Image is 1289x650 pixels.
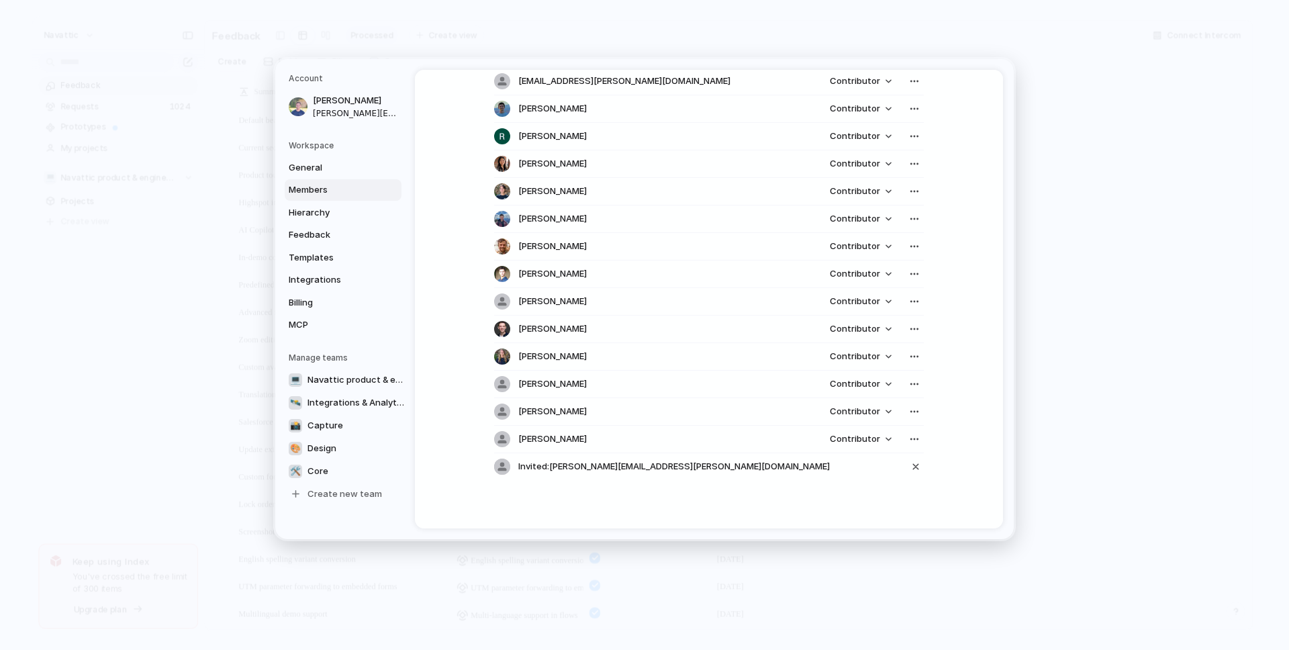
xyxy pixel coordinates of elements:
[289,441,302,455] div: 🎨
[822,265,900,283] button: Contributor
[822,430,900,449] button: Contributor
[518,157,587,171] span: [PERSON_NAME]
[822,292,900,311] button: Contributor
[822,402,900,421] button: Contributor
[830,350,880,363] span: Contributor
[289,73,401,85] h5: Account
[518,322,587,336] span: [PERSON_NAME]
[289,183,375,197] span: Members
[285,369,408,390] a: 💻Navattic product & engineering
[822,182,900,201] button: Contributor
[289,373,302,386] div: 💻
[822,210,900,228] button: Contributor
[285,460,408,481] a: 🛠️Core
[822,237,900,256] button: Contributor
[822,127,900,146] button: Contributor
[285,246,401,268] a: Templates
[285,483,408,504] a: Create new team
[285,156,401,178] a: General
[307,442,336,455] span: Design
[518,295,587,308] span: [PERSON_NAME]
[830,157,880,171] span: Contributor
[285,414,408,436] a: 📸Capture
[289,295,375,309] span: Billing
[289,160,375,174] span: General
[518,405,587,418] span: [PERSON_NAME]
[307,419,343,432] span: Capture
[285,179,401,201] a: Members
[289,205,375,219] span: Hierarchy
[285,437,408,459] a: 🎨Design
[289,396,302,409] div: 🛰️
[518,377,587,391] span: [PERSON_NAME]
[830,102,880,115] span: Contributor
[285,391,408,413] a: 🛰️Integrations & Analytics
[830,130,880,143] span: Contributor
[518,102,587,115] span: [PERSON_NAME]
[822,375,900,393] button: Contributor
[830,405,880,418] span: Contributor
[830,212,880,226] span: Contributor
[830,377,880,391] span: Contributor
[285,269,401,291] a: Integrations
[289,318,375,332] span: MCP
[307,373,404,387] span: Navattic product & engineering
[830,240,880,253] span: Contributor
[289,250,375,264] span: Templates
[289,139,401,151] h5: Workspace
[289,418,302,432] div: 📸
[830,432,880,446] span: Contributor
[285,224,401,246] a: Feedback
[307,396,404,410] span: Integrations & Analytics
[822,320,900,338] button: Contributor
[289,464,302,477] div: 🛠️
[285,201,401,223] a: Hierarchy
[822,99,900,118] button: Contributor
[518,212,587,226] span: [PERSON_NAME]
[518,432,587,446] span: [PERSON_NAME]
[518,240,587,253] span: [PERSON_NAME]
[313,94,399,107] span: [PERSON_NAME]
[518,75,730,88] span: [EMAIL_ADDRESS][PERSON_NAME][DOMAIN_NAME]
[830,295,880,308] span: Contributor
[285,90,401,124] a: [PERSON_NAME][PERSON_NAME][EMAIL_ADDRESS][PERSON_NAME][DOMAIN_NAME]
[518,350,587,363] span: [PERSON_NAME]
[289,273,375,287] span: Integrations
[830,322,880,336] span: Contributor
[313,107,399,119] span: [PERSON_NAME][EMAIL_ADDRESS][PERSON_NAME][DOMAIN_NAME]
[518,185,587,198] span: [PERSON_NAME]
[289,228,375,242] span: Feedback
[518,460,830,473] span: Invited: [PERSON_NAME][EMAIL_ADDRESS][PERSON_NAME][DOMAIN_NAME]
[830,75,880,88] span: Contributor
[518,267,587,281] span: [PERSON_NAME]
[830,267,880,281] span: Contributor
[307,488,382,501] span: Create new team
[518,130,587,143] span: [PERSON_NAME]
[289,351,401,363] h5: Manage teams
[285,291,401,313] a: Billing
[307,465,328,478] span: Core
[830,185,880,198] span: Contributor
[285,314,401,336] a: MCP
[822,154,900,173] button: Contributor
[822,72,900,91] button: Contributor
[822,347,900,366] button: Contributor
